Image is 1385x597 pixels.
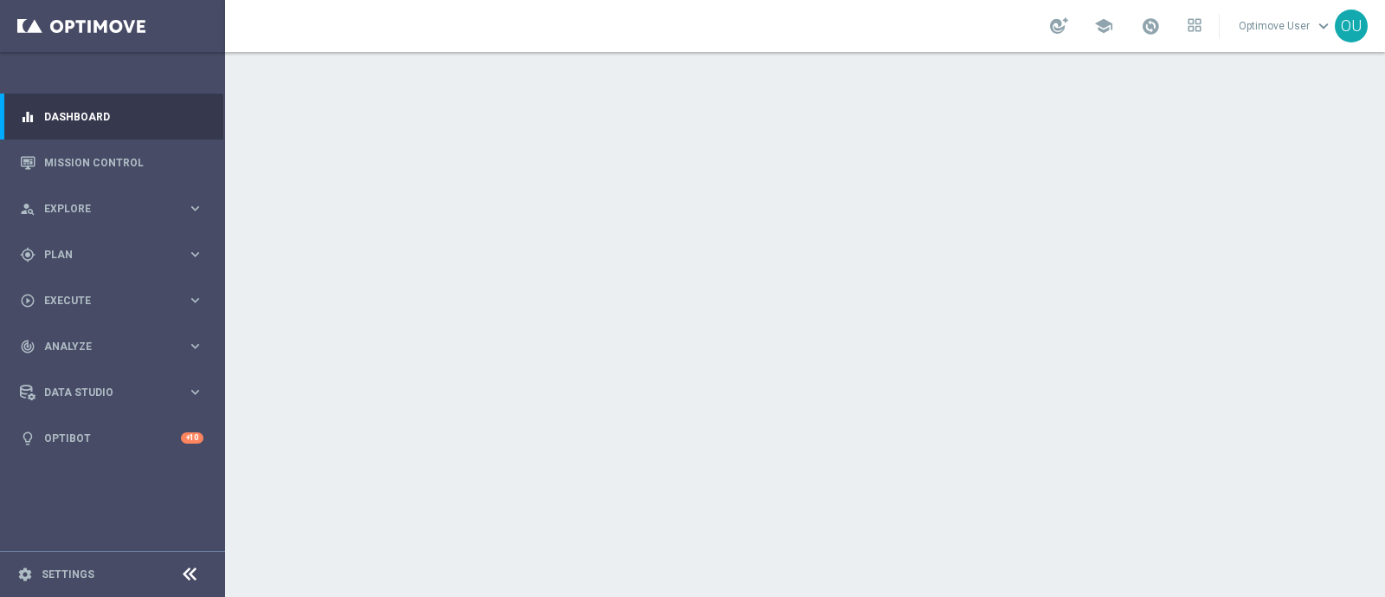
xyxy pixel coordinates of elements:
i: keyboard_arrow_right [187,338,203,354]
i: keyboard_arrow_right [187,200,203,217]
div: Plan [20,247,187,263]
div: Data Studio [20,385,187,400]
span: Analyze [44,341,187,352]
a: Dashboard [44,94,203,140]
i: person_search [20,201,35,217]
div: OU [1335,10,1368,42]
button: equalizer Dashboard [19,110,204,124]
button: person_search Explore keyboard_arrow_right [19,202,204,216]
a: Optimove Userkeyboard_arrow_down [1237,13,1335,39]
button: Data Studio keyboard_arrow_right [19,386,204,399]
div: Analyze [20,339,187,354]
span: Execute [44,295,187,306]
span: keyboard_arrow_down [1314,16,1333,36]
span: Explore [44,204,187,214]
i: gps_fixed [20,247,35,263]
div: Dashboard [20,94,203,140]
i: lightbulb [20,431,35,446]
a: Mission Control [44,140,203,185]
i: keyboard_arrow_right [187,384,203,400]
div: Explore [20,201,187,217]
div: Execute [20,293,187,308]
i: track_changes [20,339,35,354]
i: settings [17,567,33,582]
span: Plan [44,250,187,260]
i: keyboard_arrow_right [187,292,203,308]
button: lightbulb Optibot +10 [19,432,204,445]
a: Optibot [44,415,181,461]
span: school [1094,16,1113,36]
i: equalizer [20,109,35,125]
button: play_circle_outline Execute keyboard_arrow_right [19,294,204,308]
div: +10 [181,432,203,444]
a: Settings [42,569,94,580]
button: track_changes Analyze keyboard_arrow_right [19,340,204,354]
button: gps_fixed Plan keyboard_arrow_right [19,248,204,262]
div: Mission Control [20,140,203,185]
i: play_circle_outline [20,293,35,308]
span: Data Studio [44,387,187,398]
div: Optibot [20,415,203,461]
button: Mission Control [19,156,204,170]
i: keyboard_arrow_right [187,246,203,263]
